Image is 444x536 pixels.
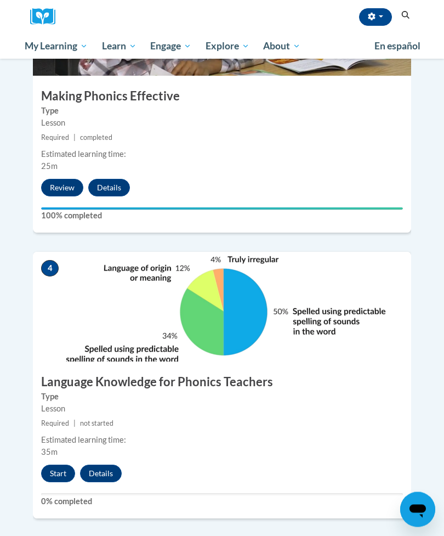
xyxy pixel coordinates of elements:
[30,8,63,25] a: Cox Campus
[33,374,411,391] h3: Language Knowledge for Phonics Teachers
[80,134,112,142] span: completed
[41,179,83,197] button: Review
[257,33,308,59] a: About
[359,8,392,26] button: Account Settings
[41,134,69,142] span: Required
[41,403,403,415] div: Lesson
[95,33,144,59] a: Learn
[41,210,403,222] label: 100% completed
[374,40,420,52] span: En español
[263,40,300,53] span: About
[41,261,59,277] span: 4
[150,40,191,53] span: Engage
[41,435,403,447] div: Estimated learning time:
[41,448,58,457] span: 35m
[41,391,403,403] label: Type
[41,105,403,117] label: Type
[18,33,95,59] a: My Learning
[33,88,411,105] h3: Making Phonics Effective
[206,40,249,53] span: Explore
[397,9,414,22] button: Search
[41,420,69,428] span: Required
[41,465,75,483] button: Start
[30,8,63,25] img: Logo brand
[73,134,76,142] span: |
[367,35,428,58] a: En español
[41,162,58,171] span: 25m
[41,496,403,508] label: 0% completed
[102,40,136,53] span: Learn
[143,33,198,59] a: Engage
[400,492,435,527] iframe: Button to launch messaging window
[41,117,403,129] div: Lesson
[16,33,428,59] div: Main menu
[80,465,122,483] button: Details
[33,252,411,362] img: Course Image
[41,149,403,161] div: Estimated learning time:
[41,208,403,210] div: Your progress
[73,420,76,428] span: |
[25,40,88,53] span: My Learning
[80,420,113,428] span: not started
[88,179,130,197] button: Details
[198,33,257,59] a: Explore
